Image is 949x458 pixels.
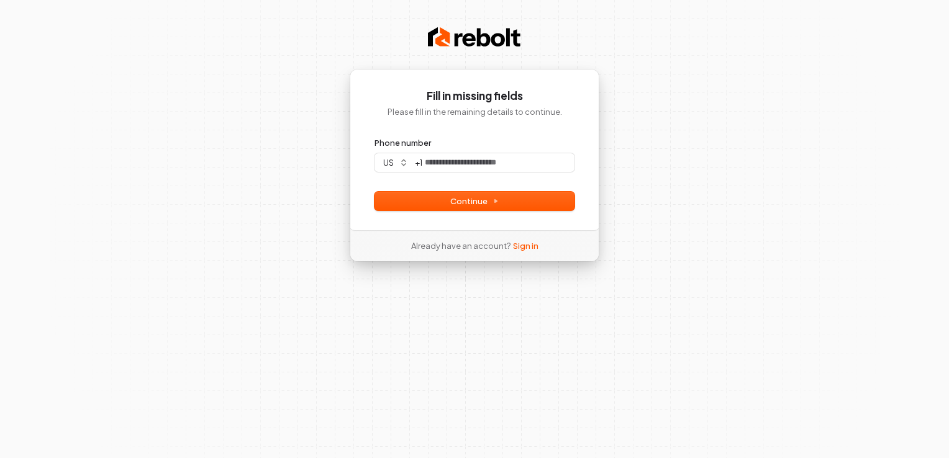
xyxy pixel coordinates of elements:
[375,192,574,210] button: Continue
[375,106,574,117] p: Please fill in the remaining details to continue.
[428,25,521,50] img: Rebolt Logo
[375,89,574,104] h1: Fill in missing fields
[513,240,538,251] a: Sign in
[375,153,414,172] button: us
[375,137,431,148] label: Phone number
[411,240,511,251] span: Already have an account?
[450,195,499,207] span: Continue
